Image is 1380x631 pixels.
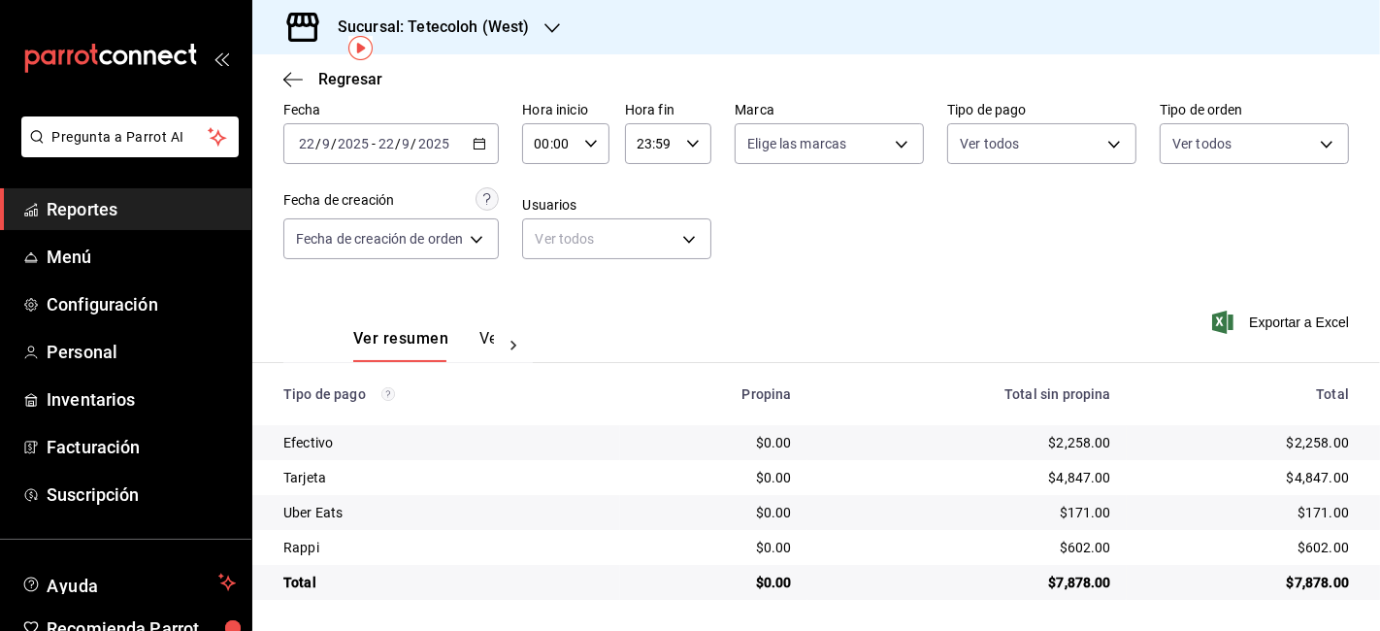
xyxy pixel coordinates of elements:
div: Rappi [283,538,605,557]
input: -- [321,136,331,151]
h3: Sucursal: Tetecoloh (West) [322,16,529,39]
button: Exportar a Excel [1216,311,1349,334]
span: Ver todos [960,134,1019,153]
div: Tarjeta [283,468,605,487]
div: Total [283,573,605,592]
span: Fecha de creación de orden [296,229,463,249]
svg: Los pagos realizados con Pay y otras terminales son montos brutos. [381,387,395,401]
button: open_drawer_menu [214,50,229,66]
label: Hora fin [625,104,711,117]
div: $0.00 [636,538,792,557]
input: ---- [417,136,450,151]
span: Menú [47,244,236,270]
input: ---- [337,136,370,151]
span: Ver todos [1172,134,1232,153]
div: $0.00 [636,503,792,522]
div: $2,258.00 [1142,433,1349,452]
span: Personal [47,339,236,365]
div: navigation tabs [353,329,494,362]
span: Elige las marcas [747,134,846,153]
div: $602.00 [823,538,1111,557]
label: Usuarios [522,199,711,213]
span: Regresar [318,70,382,88]
input: -- [298,136,315,151]
span: Configuración [47,291,236,317]
label: Marca [735,104,924,117]
button: Pregunta a Parrot AI [21,116,239,157]
label: Tipo de pago [947,104,1136,117]
span: / [315,136,321,151]
div: $0.00 [636,433,792,452]
img: Tooltip marker [348,36,373,60]
div: $602.00 [1142,538,1349,557]
div: Ver todos [522,218,711,259]
span: - [372,136,376,151]
div: $0.00 [636,573,792,592]
label: Fecha [283,104,499,117]
span: Pregunta a Parrot AI [52,127,209,148]
span: / [411,136,417,151]
span: Ayuda [47,571,211,594]
button: Ver resumen [353,329,448,362]
input: -- [402,136,411,151]
span: Facturación [47,434,236,460]
div: $171.00 [823,503,1111,522]
label: Hora inicio [522,104,608,117]
div: Fecha de creación [283,190,394,211]
span: / [331,136,337,151]
div: $171.00 [1142,503,1349,522]
div: $7,878.00 [1142,573,1349,592]
div: Propina [636,386,792,402]
div: Total sin propina [823,386,1111,402]
div: Efectivo [283,433,605,452]
button: Regresar [283,70,382,88]
button: Ver pagos [479,329,552,362]
div: $2,258.00 [823,433,1111,452]
div: $4,847.00 [823,468,1111,487]
label: Tipo de orden [1160,104,1349,117]
div: $7,878.00 [823,573,1111,592]
div: Total [1142,386,1349,402]
a: Pregunta a Parrot AI [14,141,239,161]
span: Inventarios [47,386,236,413]
span: Suscripción [47,482,236,508]
span: Reportes [47,196,236,222]
div: Tipo de pago [283,386,605,402]
span: / [395,136,401,151]
div: $4,847.00 [1142,468,1349,487]
div: Uber Eats [283,503,605,522]
div: $0.00 [636,468,792,487]
input: -- [378,136,395,151]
